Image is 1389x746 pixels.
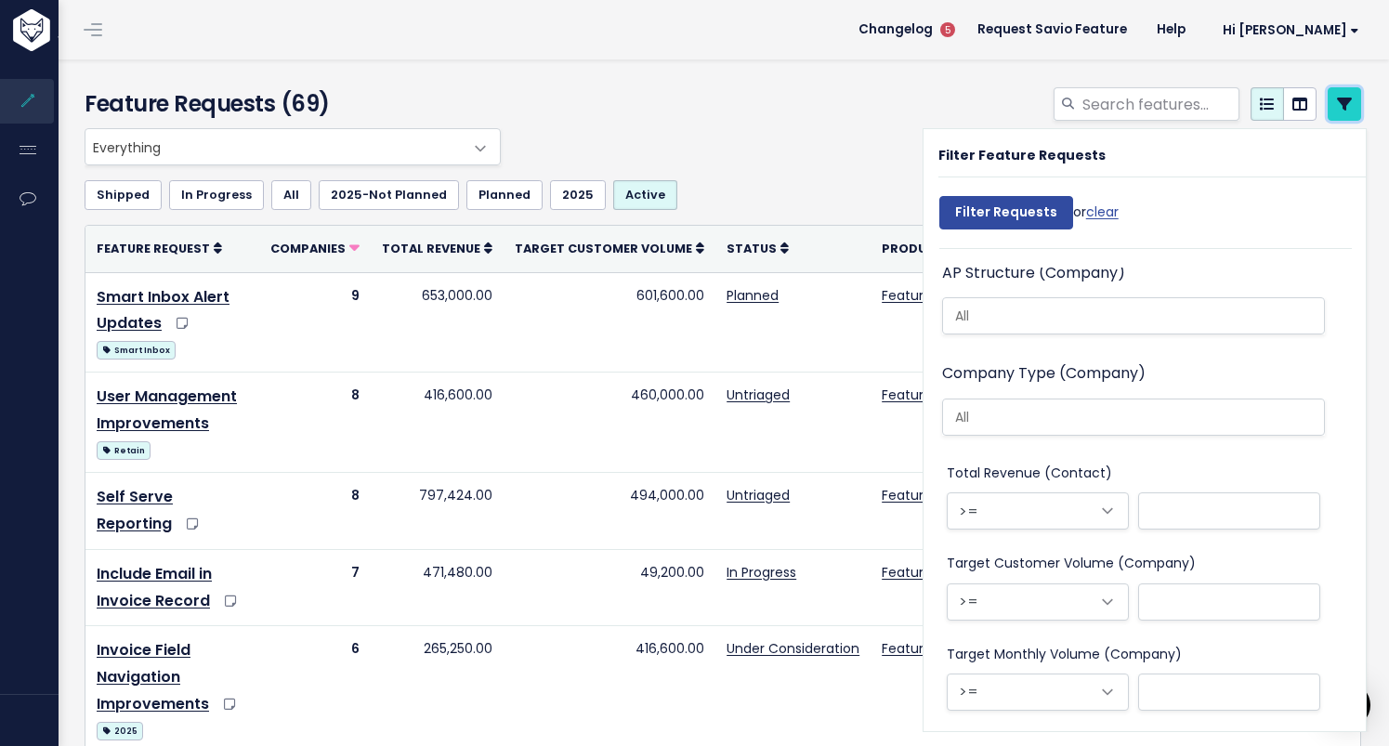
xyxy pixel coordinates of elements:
a: clear [1086,203,1119,221]
label: Target Monthly Volume (Company) [947,643,1182,666]
a: User Management Improvements [97,386,237,434]
a: Smart Inbox [97,337,176,360]
td: 494,000.00 [504,473,715,550]
h4: Feature Requests (69) [85,87,491,121]
a: Planned [727,286,779,305]
a: Smart Inbox Alert Updates [97,286,229,334]
span: Companies [270,241,346,256]
a: Request Savio Feature [963,16,1142,44]
a: Companies [270,239,360,257]
span: Smart Inbox [97,341,176,360]
span: Everything [85,128,501,165]
a: Features [882,486,938,504]
td: 8 [259,373,371,473]
ul: Filter feature requests [85,180,1361,210]
span: Total Revenue [382,241,480,256]
a: Help [1142,16,1200,44]
a: 2025 [550,180,606,210]
td: 653,000.00 [371,272,504,373]
span: Target Customer Volume [515,241,692,256]
a: Product [882,239,956,257]
a: In Progress [727,563,796,582]
a: Features [882,386,938,404]
input: Filter Requests [939,196,1073,229]
a: Feature Request [97,239,222,257]
a: Features [882,639,938,658]
a: Self Serve Reporting [97,486,173,534]
a: Under Consideration [727,639,859,658]
img: logo-white.9d6f32f41409.svg [8,9,152,51]
label: Target Customer Volume (Company) [947,552,1196,575]
a: Status [727,239,789,257]
td: 471,480.00 [371,549,504,626]
span: Product [882,241,944,256]
td: 460,000.00 [504,373,715,473]
span: 5 [940,22,955,37]
label: AP Structure (Company) [942,260,1125,287]
span: Feature Request [97,241,210,256]
span: Everything [85,129,463,164]
span: Changelog [858,23,933,36]
a: All [271,180,311,210]
span: Retain [97,441,151,460]
a: Planned [466,180,543,210]
td: 7 [259,549,371,626]
a: Untriaged [727,486,790,504]
div: or [939,187,1119,248]
strong: Filter Feature Requests [938,146,1106,164]
label: Company Type (Company) [942,360,1146,387]
a: Hi [PERSON_NAME] [1200,16,1374,45]
input: Search features... [1081,87,1239,121]
a: In Progress [169,180,264,210]
a: Include Email in Invoice Record [97,563,212,611]
td: 416,600.00 [371,373,504,473]
td: 601,600.00 [504,272,715,373]
a: 2025-Not Planned [319,180,459,210]
a: Active [613,180,677,210]
a: 2025 [97,718,143,741]
a: Total Revenue [382,239,492,257]
a: Features [882,286,938,305]
a: Shipped [85,180,162,210]
input: All [948,408,1041,427]
td: 797,424.00 [371,473,504,550]
a: Features [882,563,938,582]
input: All [948,307,1041,326]
span: Hi [PERSON_NAME] [1223,23,1359,37]
td: 9 [259,272,371,373]
a: Target Customer Volume [515,239,704,257]
a: Retain [97,438,151,461]
label: Total Revenue (Contact) [947,462,1112,485]
span: 2025 [97,722,143,740]
a: Untriaged [727,386,790,404]
span: Status [727,241,777,256]
td: 49,200.00 [504,549,715,626]
td: 8 [259,473,371,550]
a: Invoice Field Navigation Improvements [97,639,209,714]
